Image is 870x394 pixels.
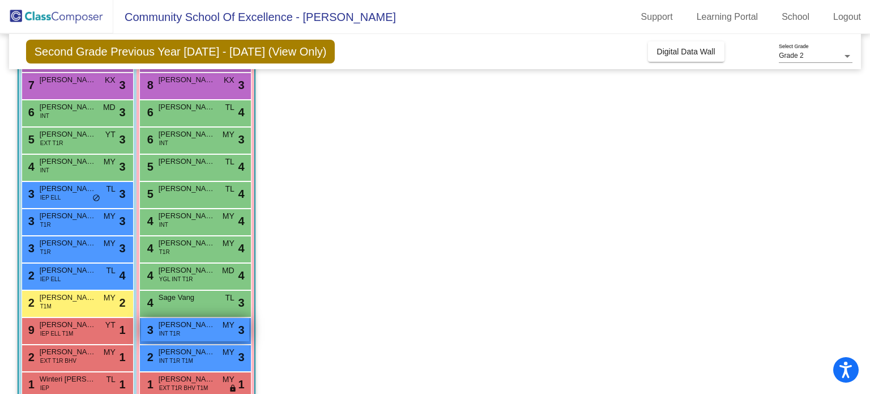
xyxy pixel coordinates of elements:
span: TL [225,292,234,304]
span: [PERSON_NAME] [40,210,96,222]
span: [PERSON_NAME] [40,292,96,303]
span: do_not_disturb_alt [92,194,100,203]
span: 4 [144,269,153,282]
span: 1 [25,378,35,391]
span: 2 [120,294,126,311]
span: [PERSON_NAME] [40,74,96,86]
span: 5 [25,133,35,146]
span: lock [229,384,237,393]
span: 4 [238,158,245,175]
span: MY [223,346,234,358]
span: [PERSON_NAME] [159,238,215,249]
span: 2 [25,269,35,282]
span: T1R [159,248,170,256]
span: [PERSON_NAME] [159,374,215,385]
span: [PERSON_NAME] [159,210,215,222]
span: IEP [40,384,49,392]
span: TL [106,183,115,195]
span: [PERSON_NAME] [40,238,96,249]
span: 6 [144,133,153,146]
span: INT T1R T1M [159,357,193,365]
a: Learning Portal [688,8,767,26]
span: 3 [238,349,245,366]
span: 1 [144,378,153,391]
span: TL [225,156,234,168]
span: T1R [40,221,51,229]
a: Support [632,8,682,26]
span: 3 [25,188,35,200]
button: Digital Data Wall [648,41,724,62]
span: 3 [120,131,126,148]
span: 3 [120,158,126,175]
span: [PERSON_NAME] [159,101,215,113]
span: 6 [25,106,35,118]
span: 4 [238,104,245,121]
span: 3 [238,321,245,338]
span: 4 [144,296,153,309]
span: 3 [238,294,245,311]
span: Grade 2 [779,52,803,60]
span: 3 [238,77,245,94]
span: MY [223,129,234,141]
span: 6 [144,106,153,118]
span: 5 [144,160,153,173]
span: MY [104,346,116,358]
span: [PERSON_NAME] [40,265,96,276]
a: School [773,8,818,26]
span: T1R [40,248,51,256]
span: MY [223,319,234,331]
span: Winteri [PERSON_NAME] [40,374,96,385]
span: MY [104,210,116,222]
span: 3 [120,213,126,230]
span: 2 [25,296,35,309]
span: 2 [144,351,153,363]
span: YT [105,319,116,331]
span: 1 [120,321,126,338]
span: [PERSON_NAME] [159,319,215,331]
span: 4 [238,213,245,230]
span: 1 [120,349,126,366]
span: YGL INT T1R [159,275,193,283]
span: Sage Vang [159,292,215,303]
span: 3 [120,77,126,94]
span: [PERSON_NAME] [159,156,215,167]
span: MY [104,292,116,304]
span: 3 [238,131,245,148]
a: Logout [824,8,870,26]
span: [PERSON_NAME] [40,156,96,167]
span: 4 [238,267,245,284]
span: 3 [25,215,35,227]
span: [PERSON_NAME] [40,183,96,194]
span: TL [106,374,115,385]
span: Digital Data Wall [657,47,715,56]
span: 4 [120,267,126,284]
span: 9 [25,324,35,336]
span: 8 [144,79,153,91]
span: TL [225,101,234,113]
span: [PERSON_NAME] [40,346,96,358]
span: Community School Of Excellence - [PERSON_NAME] [113,8,396,26]
span: MY [223,374,234,385]
span: 4 [238,185,245,202]
span: MY [223,238,234,249]
span: 7 [25,79,35,91]
span: IEP ELL [40,193,61,202]
span: TL [225,183,234,195]
span: 3 [120,104,126,121]
span: INT T1R [159,329,180,338]
span: MY [104,156,116,168]
span: EXT T1R [40,139,63,147]
span: MD [222,265,234,277]
span: IEP ELL [40,275,61,283]
span: [PERSON_NAME] [40,319,96,331]
span: INT [159,139,168,147]
span: MY [104,238,116,249]
span: T1M [40,302,52,311]
span: EXT T1R BHV T1M [159,384,208,392]
span: [PERSON_NAME] [159,129,215,140]
span: INT [40,166,49,175]
span: YT [105,129,116,141]
span: INT [159,221,168,229]
span: [PERSON_NAME] [40,101,96,113]
span: TL [106,265,115,277]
